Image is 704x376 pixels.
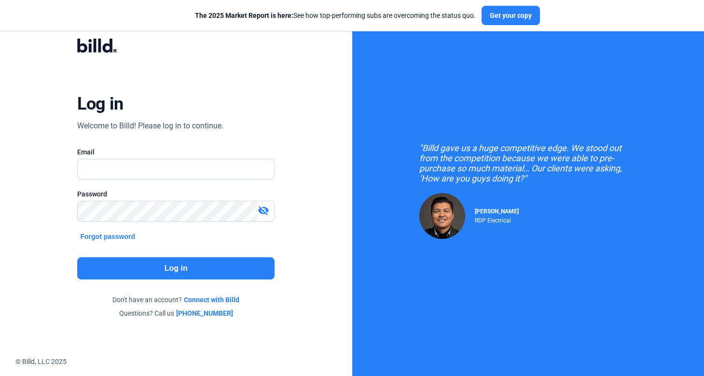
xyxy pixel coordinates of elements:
[77,308,275,318] div: Questions? Call us
[475,208,519,215] span: [PERSON_NAME]
[482,6,540,25] button: Get your copy
[195,12,293,19] span: The 2025 Market Report is here:
[475,215,519,224] div: RDP Electrical
[77,257,275,279] button: Log in
[419,143,636,183] div: "Billd gave us a huge competitive edge. We stood out from the competition because we were able to...
[77,120,223,132] div: Welcome to Billd! Please log in to continue.
[419,193,465,239] img: Raul Pacheco
[77,189,275,199] div: Password
[258,205,269,216] mat-icon: visibility_off
[77,147,275,157] div: Email
[195,11,476,20] div: See how top-performing subs are overcoming the status quo.
[77,231,138,242] button: Forgot password
[77,93,123,114] div: Log in
[77,295,275,305] div: Don't have an account?
[176,308,233,318] a: [PHONE_NUMBER]
[184,295,239,305] a: Connect with Billd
